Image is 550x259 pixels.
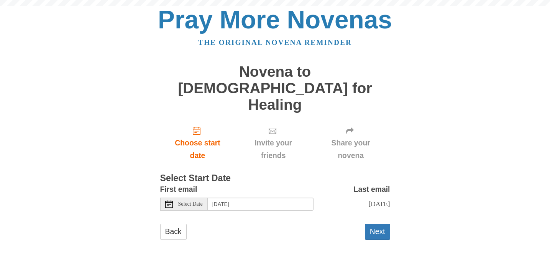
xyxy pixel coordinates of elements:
[235,120,311,166] div: Click "Next" to confirm your start date first.
[365,224,390,239] button: Next
[319,137,383,162] span: Share your novena
[160,224,187,239] a: Back
[160,120,235,166] a: Choose start date
[243,137,304,162] span: Invite your friends
[168,137,228,162] span: Choose start date
[178,201,203,207] span: Select Date
[160,173,390,183] h3: Select Start Date
[160,64,390,113] h1: Novena to [DEMOGRAPHIC_DATA] for Healing
[312,120,390,166] div: Click "Next" to confirm your start date first.
[160,183,197,196] label: First email
[368,200,390,208] span: [DATE]
[198,38,352,46] a: The original novena reminder
[354,183,390,196] label: Last email
[158,5,392,34] a: Pray More Novenas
